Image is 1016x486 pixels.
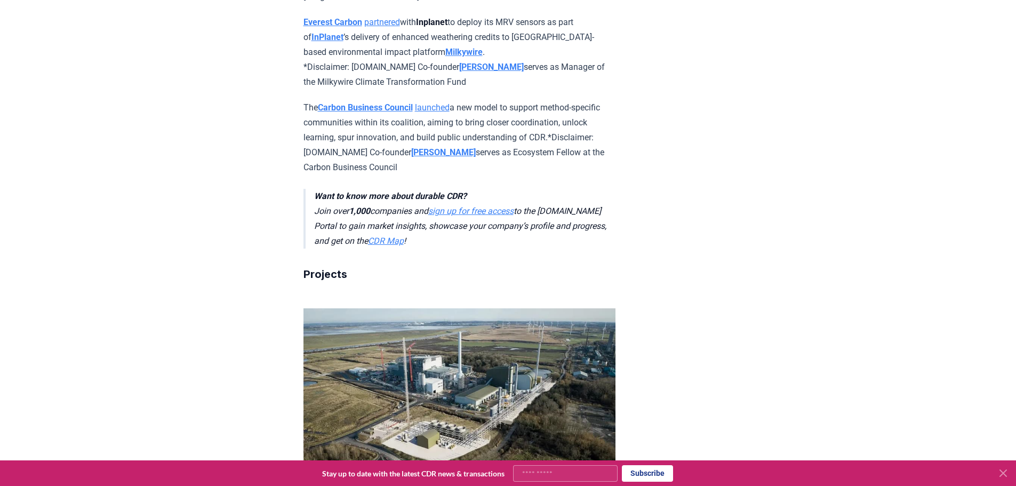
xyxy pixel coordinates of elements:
[349,206,370,216] strong: 1,000
[303,100,615,175] p: The a new model to support method-specific communities within its coalition, aiming to bring clos...
[415,102,450,113] a: launched
[459,62,524,72] a: [PERSON_NAME]
[311,32,343,42] a: InPlanet
[428,206,514,216] a: sign up for free access
[364,17,400,27] a: partnered
[303,17,362,27] a: Everest Carbon
[303,308,615,484] img: blog post image
[445,47,483,57] a: Milkywire
[303,15,615,90] p: with to deploy its MRV sensors as part of ’s delivery of enhanced weathering credits to [GEOGRAPH...
[303,268,347,281] strong: Projects
[318,102,413,113] a: Carbon Business Council
[314,191,606,246] em: Join over companies and to the [DOMAIN_NAME] Portal to gain market insights, showcase your compan...
[314,191,467,201] strong: Want to know more about durable CDR?
[411,147,476,157] a: [PERSON_NAME]
[416,17,447,27] strong: Inplanet
[368,236,404,246] a: CDR Map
